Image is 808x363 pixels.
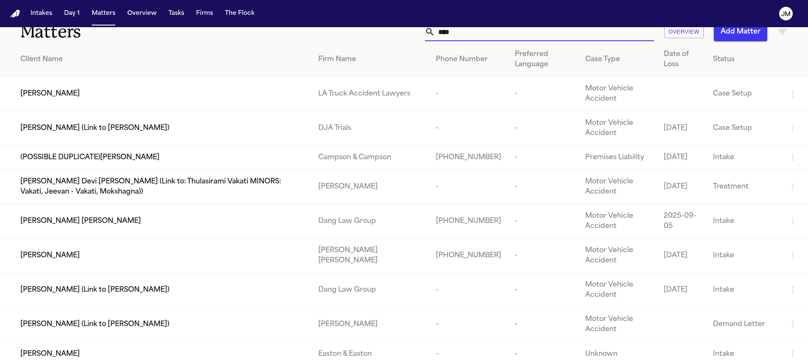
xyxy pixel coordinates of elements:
div: Firm Name [318,54,422,65]
td: Motor Vehicle Accident [578,204,657,239]
td: [DATE] [657,273,706,307]
button: Overview [664,25,704,39]
td: Motor Vehicle Accident [578,273,657,307]
span: [PERSON_NAME] [20,89,80,99]
span: [PERSON_NAME] (Link to [PERSON_NAME]) [20,319,169,329]
td: Intake [706,273,781,307]
button: Tasks [165,6,188,21]
td: - [508,204,578,239]
td: Intake [706,146,781,170]
td: - [508,170,578,204]
button: Firms [193,6,216,21]
div: Client Name [20,54,305,65]
h1: Matters [20,21,244,42]
td: Case Setup [706,77,781,111]
span: [PERSON_NAME] [20,250,80,261]
td: [DATE] [657,111,706,146]
td: Motor Vehicle Accident [578,170,657,204]
div: Status [713,54,774,65]
td: Demand Letter [706,307,781,342]
td: [PERSON_NAME] [311,307,429,342]
td: [DATE] [657,239,706,273]
button: Day 1 [61,6,83,21]
td: - [508,111,578,146]
td: - [429,111,508,146]
td: - [429,77,508,111]
td: [PHONE_NUMBER] [429,204,508,239]
td: - [508,273,578,307]
td: [DATE] [657,146,706,170]
td: Case Setup [706,111,781,146]
td: Treatment [706,170,781,204]
td: 2025-09-05 [657,204,706,239]
div: Date of Loss [664,49,699,70]
td: DJA Trials [311,111,429,146]
span: [PERSON_NAME] Devi [PERSON_NAME] (Link to: Thulasirami Vakati MINORS: Vakati, Jeevan - Vakati, Mo... [20,177,305,197]
td: [PERSON_NAME] [PERSON_NAME] [311,239,429,273]
td: Intake [706,239,781,273]
td: Motor Vehicle Accident [578,77,657,111]
span: [PERSON_NAME] (Link to [PERSON_NAME]) [20,285,169,295]
td: Premises Liability [578,146,657,170]
span: [PERSON_NAME] (Link to [PERSON_NAME]) [20,123,169,133]
td: - [429,273,508,307]
div: Phone Number [436,54,501,65]
button: Matters [88,6,119,21]
td: [PHONE_NUMBER] [429,146,508,170]
button: Overview [124,6,160,21]
td: - [508,239,578,273]
td: - [429,307,508,342]
td: Motor Vehicle Accident [578,111,657,146]
td: [DATE] [657,170,706,204]
div: Case Type [585,54,650,65]
td: Motor Vehicle Accident [578,307,657,342]
td: - [508,146,578,170]
td: Campson & Campson [311,146,429,170]
td: Dang Law Group [311,273,429,307]
button: Intakes [27,6,56,21]
td: [PHONE_NUMBER] [429,239,508,273]
td: LA Truck Accident Lawyers [311,77,429,111]
div: Preferred Language [515,49,572,70]
td: Intake [706,204,781,239]
img: Finch Logo [10,10,20,18]
a: Home [10,10,20,18]
td: - [429,170,508,204]
span: (POSSIBLE DUPLICATE)[PERSON_NAME] [20,152,160,163]
td: Dang Law Group [311,204,429,239]
span: [PERSON_NAME] [20,349,80,359]
td: [PERSON_NAME] [311,170,429,204]
button: Add Matter [714,23,767,41]
td: Motor Vehicle Accident [578,239,657,273]
td: - [508,307,578,342]
span: [PERSON_NAME] [PERSON_NAME] [20,216,141,226]
td: - [508,77,578,111]
button: The Flock [222,6,258,21]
